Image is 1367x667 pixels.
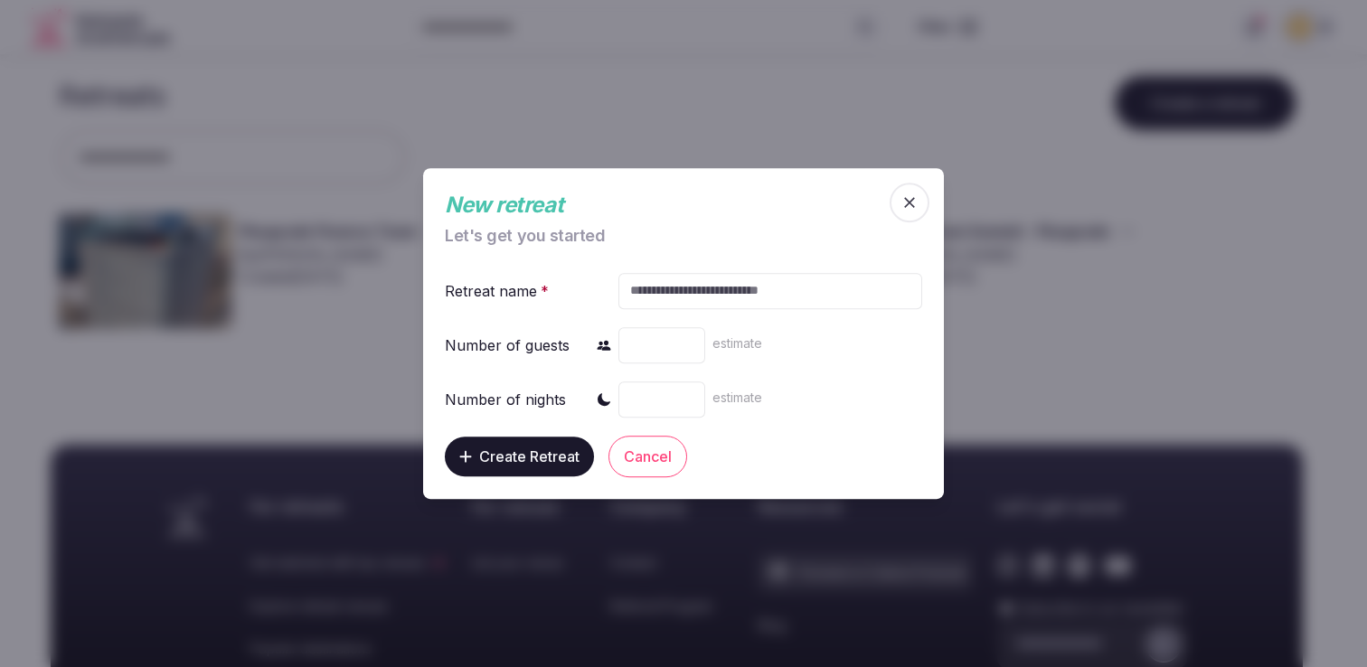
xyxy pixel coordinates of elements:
div: Number of nights [445,389,566,410]
span: estimate [712,390,762,405]
button: Cancel [608,436,687,477]
button: Create Retreat [445,437,594,476]
div: Number of guests [445,334,570,356]
span: Create Retreat [479,447,580,465]
div: New retreat [445,190,886,221]
div: Retreat name [445,280,552,302]
span: estimate [712,335,762,351]
div: Let's get you started [445,228,886,244]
